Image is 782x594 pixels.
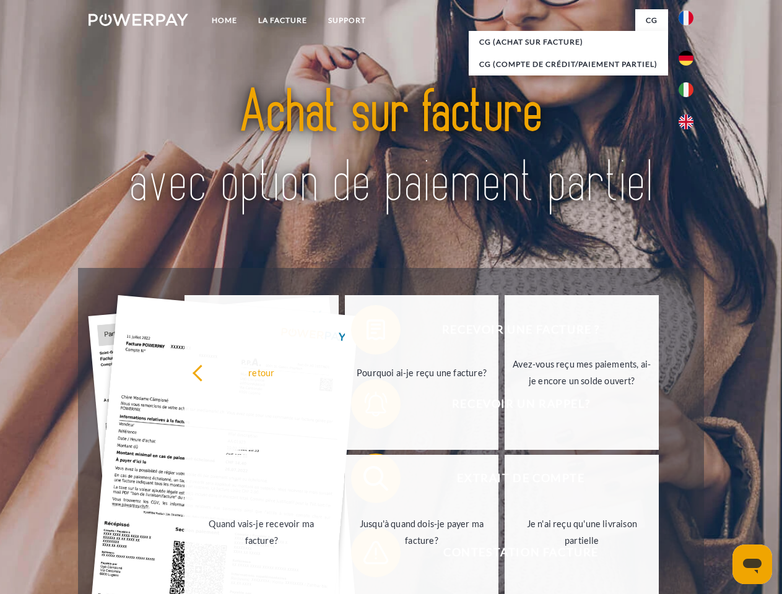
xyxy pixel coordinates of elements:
[679,51,693,66] img: de
[679,82,693,97] img: it
[201,9,248,32] a: Home
[352,364,492,381] div: Pourquoi ai-je reçu une facture?
[679,11,693,25] img: fr
[352,515,492,549] div: Jusqu'à quand dois-je payer ma facture?
[192,364,331,381] div: retour
[469,53,668,75] a: CG (Compte de crédit/paiement partiel)
[469,31,668,53] a: CG (achat sur facture)
[248,9,318,32] a: LA FACTURE
[505,295,659,450] a: Avez-vous reçu mes paiements, ai-je encore un solde ouvert?
[732,544,772,584] iframe: Bouton de lancement de la fenêtre de messagerie
[635,9,668,32] a: CG
[679,114,693,129] img: en
[89,14,188,26] img: logo-powerpay-white.svg
[318,9,376,32] a: Support
[512,515,651,549] div: Je n'ai reçu qu'une livraison partielle
[118,59,664,237] img: title-powerpay_fr.svg
[512,356,651,389] div: Avez-vous reçu mes paiements, ai-je encore un solde ouvert?
[192,515,331,549] div: Quand vais-je recevoir ma facture?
